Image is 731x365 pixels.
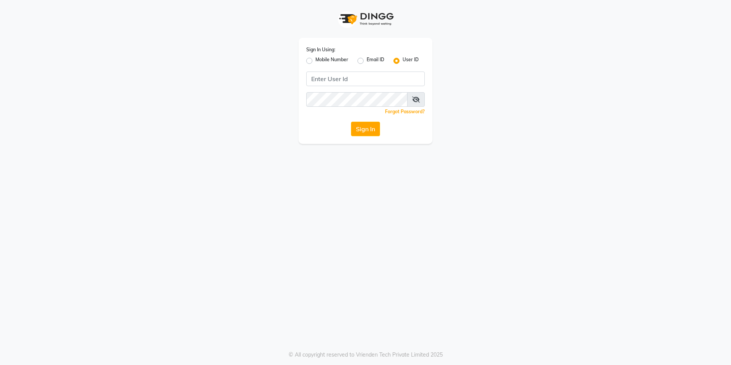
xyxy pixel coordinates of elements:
[315,56,348,65] label: Mobile Number
[385,109,425,114] a: Forgot Password?
[367,56,384,65] label: Email ID
[306,46,335,53] label: Sign In Using:
[306,92,408,107] input: Username
[335,8,396,30] img: logo1.svg
[351,122,380,136] button: Sign In
[306,72,425,86] input: Username
[403,56,419,65] label: User ID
